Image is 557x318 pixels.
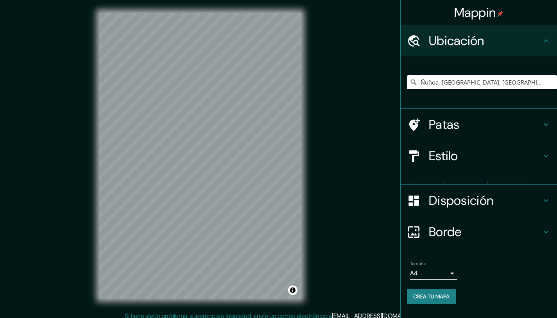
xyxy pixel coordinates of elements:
div: Borde [401,216,557,248]
div: Patas [401,109,557,140]
font: Disposición [429,192,493,209]
div: A4 [410,267,457,280]
iframe: Lanzador de widgets de ayuda [487,287,548,309]
img: pin-icon.png [497,11,503,17]
font: Patas [429,116,460,133]
font: Borde [429,224,462,240]
div: Ubicación [401,25,557,56]
input: Elige tu ciudad o zona [407,75,557,89]
canvas: Mapa [99,13,301,299]
button: Activar o desactivar atribución [288,285,297,295]
font: A4 [410,269,418,277]
font: Mappin [454,4,496,21]
div: Disposición [401,185,557,216]
button: Crea tu mapa [407,289,456,304]
font: Tamaño [410,260,426,267]
font: Estilo [429,148,458,164]
font: Ubicación [429,33,484,49]
div: Estilo [401,140,557,172]
font: Crea tu mapa [413,293,450,300]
